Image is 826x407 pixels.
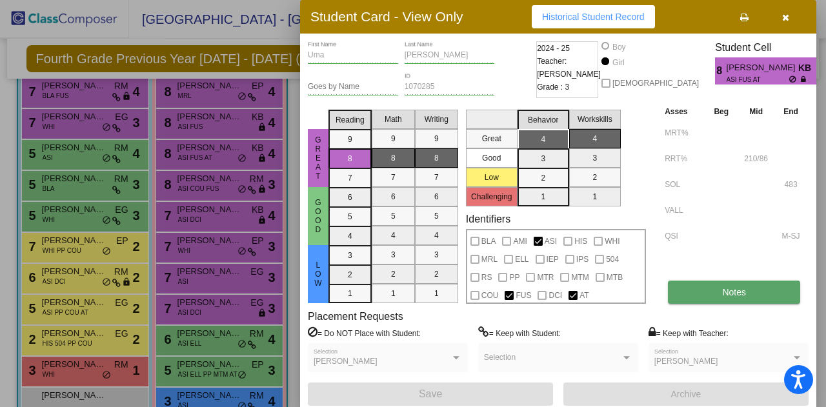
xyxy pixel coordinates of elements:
span: MRL [481,252,498,267]
input: assessment [665,226,700,246]
span: AMI [513,233,527,249]
span: [DEMOGRAPHIC_DATA] [612,75,699,91]
button: Historical Student Record [532,5,655,28]
span: 504 [606,252,619,267]
input: Enter ID [405,83,495,92]
input: assessment [665,149,700,168]
span: [PERSON_NAME] [654,357,718,366]
span: WHI [605,233,619,249]
span: COU [481,288,499,303]
span: ELL [515,252,529,267]
span: FUS [516,288,531,303]
span: BLA [481,233,496,249]
label: = Do NOT Place with Student: [308,326,421,339]
h3: Student Card - View Only [310,8,463,25]
span: IPS [576,252,589,267]
span: Save [419,388,442,399]
span: IEP [547,252,559,267]
span: Teacher: [PERSON_NAME] [537,55,601,81]
span: ASI FUS AT [727,75,789,84]
label: = Keep with Teacher: [649,326,729,339]
label: Identifiers [466,213,510,225]
span: [PERSON_NAME] [314,357,378,366]
span: Great [312,135,324,181]
span: Notes [722,287,746,297]
span: MTM [571,270,589,285]
div: Boy [612,41,626,53]
span: 2024 - 25 [537,42,570,55]
input: assessment [665,201,700,220]
input: goes by name [308,83,398,92]
input: assessment [665,123,700,143]
span: RS [481,270,492,285]
span: PP [509,270,519,285]
button: Save [308,382,553,406]
span: ASI [545,233,557,249]
span: MTR [537,270,554,285]
label: = Keep with Student: [478,326,561,339]
span: MTB [607,270,623,285]
input: assessment [665,175,700,194]
span: 8 [715,63,726,79]
span: Archive [671,389,701,399]
th: Beg [703,104,739,119]
span: KB [798,61,816,75]
button: Archive [563,382,809,406]
span: AT [579,288,589,303]
th: Asses [661,104,703,119]
span: HIS [574,233,587,249]
div: Girl [612,57,625,68]
label: Placement Requests [308,310,403,323]
th: Mid [739,104,773,119]
span: Grade : 3 [537,81,569,94]
span: Good [312,198,324,234]
span: [PERSON_NAME] [727,61,798,75]
button: Notes [668,281,800,304]
span: Historical Student Record [542,12,645,22]
span: DCI [549,288,562,303]
span: Low [312,261,324,288]
th: End [773,104,809,119]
